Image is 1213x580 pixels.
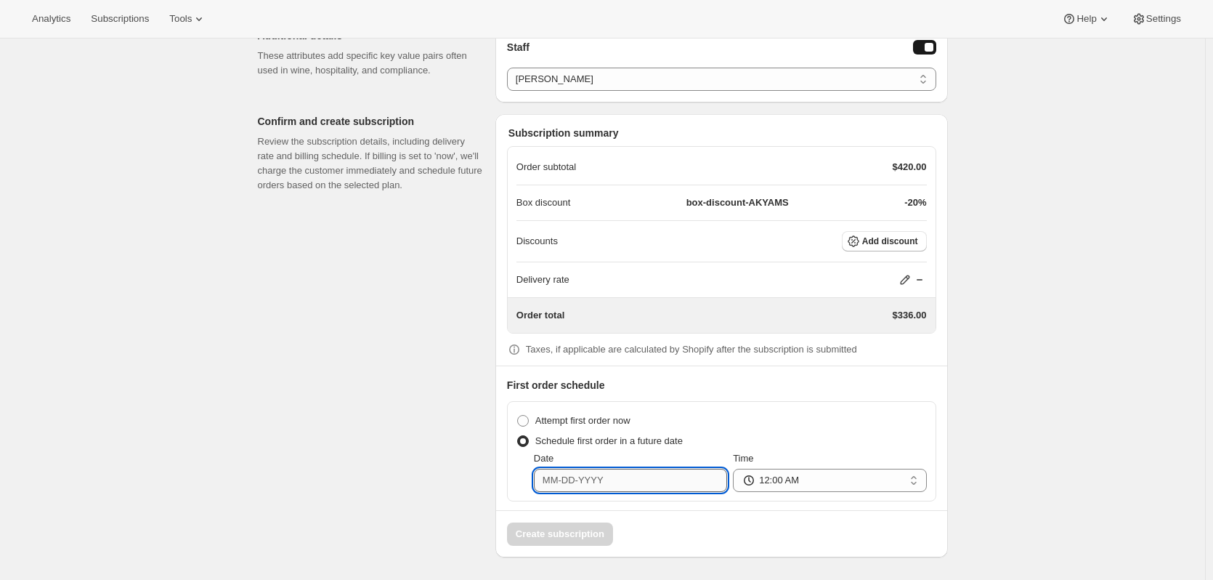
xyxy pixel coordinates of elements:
[516,234,558,249] p: Discounts
[893,308,927,323] p: $336.00
[258,114,484,129] p: Confirm and create subscription
[733,453,753,464] span: Time
[862,235,918,247] span: Add discount
[535,415,630,426] span: Attempt first order now
[686,196,789,210] p: box-discount-AKYAMS
[507,40,530,56] span: Staff
[169,13,192,25] span: Tools
[258,134,484,193] p: Review the subscription details, including delivery rate and billing schedule. If billing is set ...
[91,13,149,25] span: Subscriptions
[508,126,936,140] p: Subscription summary
[23,9,79,29] button: Analytics
[258,49,484,78] p: These attributes add specific key value pairs often used in wine, hospitality, and compliance.
[534,453,553,464] span: Date
[842,231,927,251] button: Add discount
[516,308,564,323] p: Order total
[904,196,926,210] p: -20%
[1053,9,1119,29] button: Help
[82,9,158,29] button: Subscriptions
[1146,13,1181,25] span: Settings
[526,342,857,357] p: Taxes, if applicable are calculated by Shopify after the subscription is submitted
[1123,9,1190,29] button: Settings
[516,273,569,287] p: Delivery rate
[507,378,936,392] p: First order schedule
[893,160,927,174] p: $420.00
[516,160,576,174] p: Order subtotal
[516,196,570,210] p: Box discount
[535,435,683,446] span: Schedule first order in a future date
[534,469,727,492] input: MM-DD-YYYY
[161,9,215,29] button: Tools
[1076,13,1096,25] span: Help
[32,13,70,25] span: Analytics
[913,40,936,55] button: Staff Selector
